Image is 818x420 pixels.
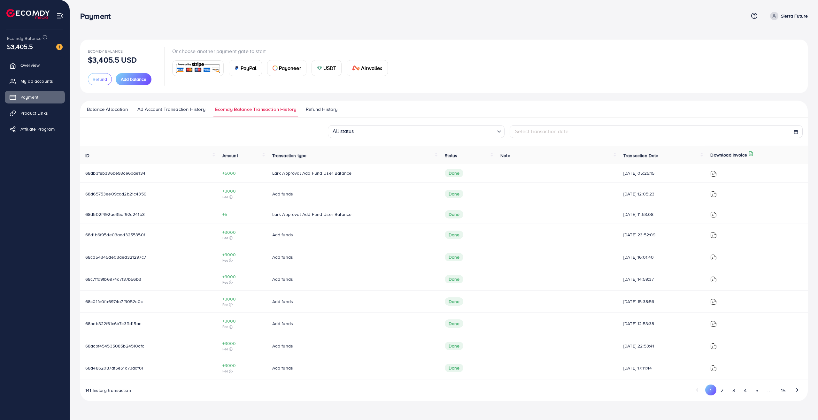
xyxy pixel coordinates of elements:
[5,75,65,88] a: My ad accounts
[85,387,131,393] span: 141 history transaction
[623,298,700,305] span: [DATE] 15:38:56
[272,170,352,176] span: Lark Approval Add Fund User Balance
[172,60,224,76] a: card
[88,56,137,64] p: $3,405.5 USD
[222,347,262,352] span: Fee
[85,211,145,218] span: 68d502f492ae35af92a241b3
[222,152,238,159] span: Amount
[222,188,262,194] span: +3000
[515,128,568,135] span: Select transaction date
[445,231,464,239] span: Done
[20,126,55,132] span: Affiliate Program
[445,169,464,177] span: Done
[445,297,464,306] span: Done
[445,190,464,198] span: Done
[623,365,700,371] span: [DATE] 17:11:44
[234,65,239,71] img: card
[272,211,352,218] span: Lark Approval Add Fund User Balance
[222,318,262,324] span: +3000
[272,254,293,260] span: Add funds
[710,299,717,305] img: ic-download-invoice.1f3c1b55.svg
[80,11,116,21] h3: Payment
[222,280,262,285] span: Fee
[137,106,205,113] span: Ad Account Transaction History
[222,369,262,374] span: Fee
[272,365,293,371] span: Add funds
[88,49,123,54] span: Ecomdy Balance
[710,171,717,177] img: ic-download-invoice.1f3c1b55.svg
[229,60,262,76] a: cardPayPal
[20,94,38,100] span: Payment
[215,106,296,113] span: Ecomdy Balance Transaction History
[445,152,458,159] span: Status
[222,258,262,263] span: Fee
[710,321,717,327] img: ic-download-invoice.1f3c1b55.svg
[623,343,700,349] span: [DATE] 22:53:41
[739,385,751,396] button: Go to page 4
[710,276,717,283] img: ic-download-invoice.1f3c1b55.svg
[692,385,803,396] ul: Pagination
[222,362,262,369] span: +3000
[356,126,495,136] input: Search for option
[20,62,40,68] span: Overview
[623,320,700,327] span: [DATE] 12:53:38
[20,110,48,116] span: Product Links
[85,343,144,349] span: 68acbf454535085b24510cfc
[222,324,262,329] span: Fee
[241,64,257,72] span: PayPal
[6,9,50,19] img: logo
[222,302,262,307] span: Fee
[352,65,360,71] img: card
[623,276,700,282] span: [DATE] 14:59:37
[121,76,146,82] span: Add balance
[20,78,53,84] span: My ad accounts
[88,73,112,85] button: Refund
[56,12,64,19] img: menu
[56,44,63,50] img: image
[768,12,808,20] a: Sierra Future
[445,364,464,372] span: Done
[222,251,262,258] span: +3000
[445,210,464,218] span: Done
[445,342,464,350] span: Done
[85,232,145,238] span: 68d1b6f95de03aed3255350f
[85,254,146,260] span: 68cd54345de03aed321297c7
[623,152,659,159] span: Transaction Date
[272,191,293,197] span: Add funds
[331,126,355,136] span: All status
[751,385,762,396] button: Go to page 5
[623,170,700,176] span: [DATE] 05:25:15
[85,298,143,305] span: 68c01fe0fb6974a7f3052c0c
[7,42,33,51] span: $3,405.5
[85,365,143,371] span: 68a4862087df5e51a73adf61
[222,273,262,280] span: +3000
[710,232,717,238] img: ic-download-invoice.1f3c1b55.svg
[710,254,717,261] img: ic-download-invoice.1f3c1b55.svg
[85,191,146,197] span: 68d65753ee09cdd2b21c4359
[85,276,141,282] span: 68c7ffa9fb6974a7f37b56b3
[5,107,65,119] a: Product Links
[323,64,336,72] span: USDT
[710,365,717,371] img: ic-download-invoice.1f3c1b55.svg
[445,275,464,283] span: Done
[781,12,808,20] p: Sierra Future
[5,59,65,72] a: Overview
[222,211,262,218] span: +5
[328,125,505,138] div: Search for option
[222,195,262,200] span: Fee
[312,60,342,76] a: cardUSDT
[273,65,278,71] img: card
[279,64,301,72] span: Payoneer
[791,385,803,395] button: Go to next page
[174,61,221,75] img: card
[445,253,464,261] span: Done
[272,320,293,327] span: Add funds
[222,170,262,176] span: +5000
[361,64,382,72] span: Airwallex
[791,391,813,415] iframe: Chat
[317,65,322,71] img: card
[85,320,142,327] span: 68bab322f61c6b7c3f1d15aa
[85,170,145,176] span: 68db3f8b336be93ce6bae134
[116,73,151,85] button: Add balance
